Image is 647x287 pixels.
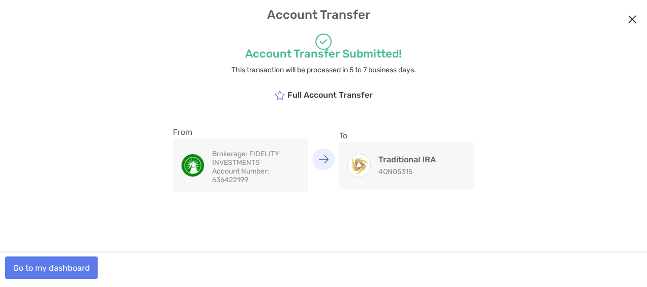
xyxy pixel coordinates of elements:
img: Icon arrow [318,155,329,163]
h4: Account Transfer Submitted! [153,47,494,61]
p: To [339,129,474,142]
h6: This transaction will be processed in 5 to 7 business days. [153,66,494,74]
h5: Full Account Transfer [275,90,373,100]
button: Go to my dashboard [5,256,98,279]
h4: Account Transfer [9,8,638,22]
p: 4QN05315 [378,167,436,176]
img: image [182,154,204,177]
p: 636422199 [212,167,300,184]
span: Brokerage: [212,150,248,158]
img: Traditional IRA [348,154,370,177]
span: Account Number: [212,167,269,176]
p: FIDELITY INVESTMENTS [212,150,300,167]
p: From [173,126,308,138]
h4: Traditional IRA [378,155,436,164]
button: Close modal [625,12,640,27]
